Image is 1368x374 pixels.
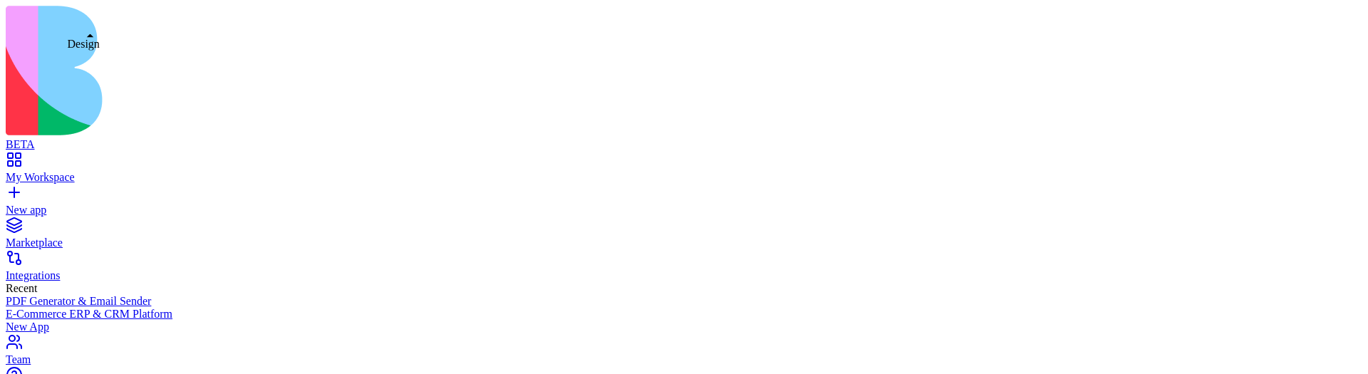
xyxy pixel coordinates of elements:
a: My Workspace [6,158,1362,184]
div: Team [6,353,1362,366]
a: E-Commerce ERP & CRM Platform [6,308,1362,321]
div: My Workspace [6,171,1362,184]
a: Integrations [6,256,1362,282]
a: New app [6,191,1362,217]
span: Recent [6,282,37,294]
div: New app [6,204,1362,217]
div: Design [68,38,100,51]
a: Team [6,341,1362,366]
a: BETA [6,125,1362,151]
a: Marketplace [6,224,1362,249]
img: logo [6,6,579,135]
a: PDF Generator & Email Sender [6,295,1362,308]
div: Integrations [6,269,1362,282]
div: BETA [6,138,1362,151]
a: New App [6,321,1362,333]
div: Marketplace [6,237,1362,249]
